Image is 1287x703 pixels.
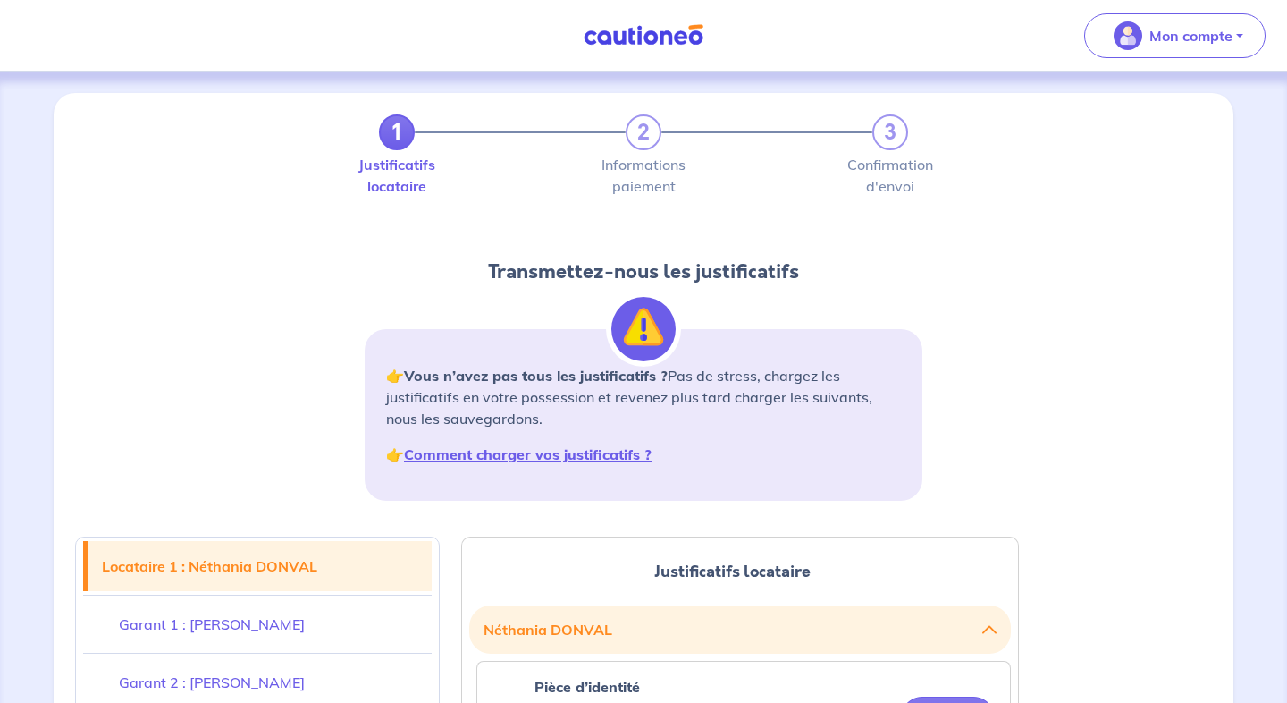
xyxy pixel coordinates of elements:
[484,613,997,647] button: Néthania DONVAL
[626,157,661,193] label: Informations paiement
[654,560,811,583] span: Justificatifs locataire
[88,541,432,591] a: Locataire 1 : Néthania DONVAL
[1149,25,1232,47] p: Mon compte
[576,24,711,47] img: Cautioneo
[1114,21,1142,50] img: illu_account_valid_menu.svg
[386,444,901,465] p: 👉
[404,367,668,385] strong: Vous n’avez pas tous les justificatifs ?
[611,297,676,361] img: illu_alert.svg
[365,258,922,286] h2: Transmettez-nous les justificatifs
[379,157,415,193] label: Justificatifs locataire
[404,445,652,463] a: Comment charger vos justificatifs ?
[379,114,415,150] a: 1
[83,599,432,649] a: Garant 1 : [PERSON_NAME]
[534,678,640,696] strong: Pièce d’identité
[872,157,908,193] label: Confirmation d'envoi
[386,365,901,429] p: 👉 Pas de stress, chargez les justificatifs en votre possession et revenez plus tard charger les s...
[1084,13,1266,58] button: illu_account_valid_menu.svgMon compte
